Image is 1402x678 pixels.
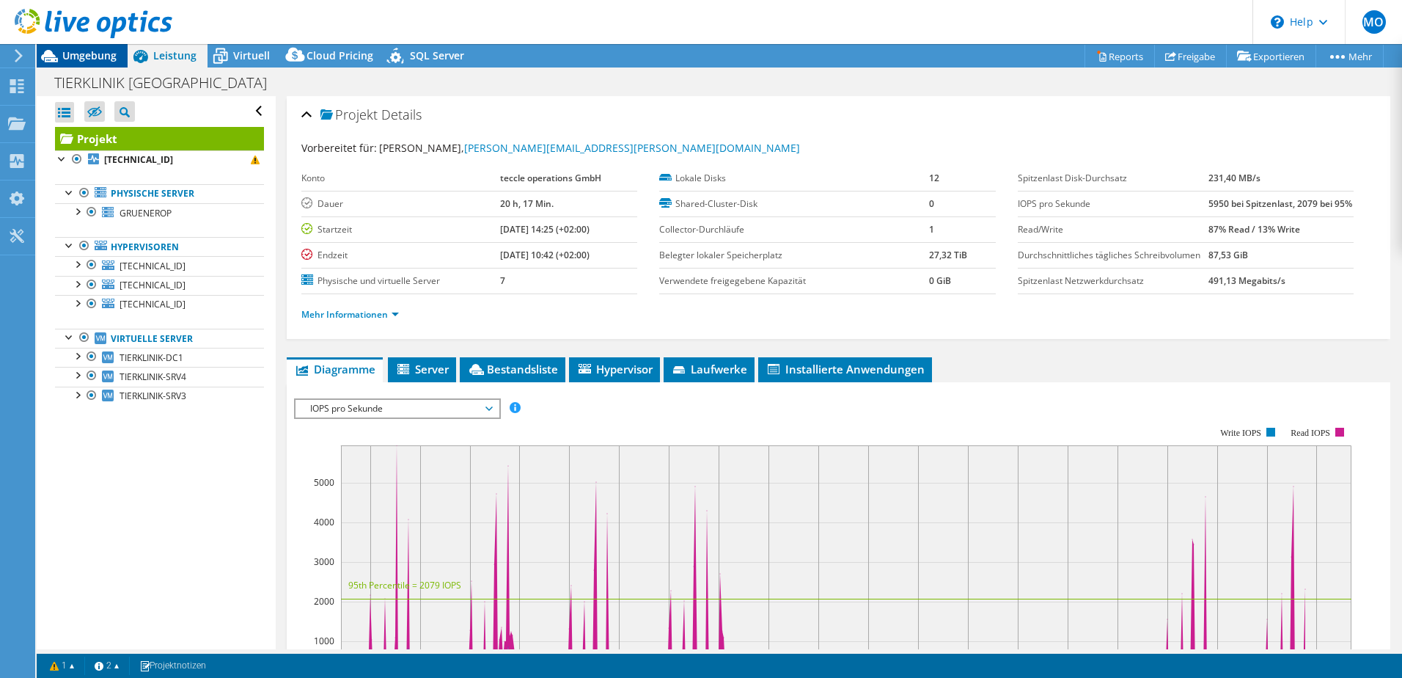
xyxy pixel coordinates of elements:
label: Vorbereitet für: [301,141,377,155]
b: 12 [929,172,939,184]
b: 20 h, 17 Min. [500,197,554,210]
a: [TECHNICAL_ID] [55,295,264,314]
span: GRUENEROP [120,207,172,219]
a: Physische Server [55,184,264,203]
svg: \n [1271,15,1284,29]
span: Diagramme [294,362,375,376]
b: 491,13 Megabits/s [1208,274,1285,287]
span: TIERKLINIK-SRV3 [120,390,186,402]
span: Umgebung [62,48,117,62]
b: 87,53 GiB [1208,249,1248,261]
span: Details [381,106,422,123]
b: [DATE] 10:42 (+02:00) [500,249,590,261]
a: [TECHNICAL_ID] [55,150,264,169]
text: 1000 [314,635,334,647]
span: Installierte Anwendungen [766,362,925,376]
span: Hypervisor [576,362,653,376]
a: Reports [1084,45,1155,68]
a: Exportieren [1226,45,1316,68]
text: Read IOPS [1291,428,1330,438]
a: Hypervisoren [55,237,264,256]
label: Spitzenlast Netzwerkdurchsatz [1018,274,1209,288]
span: Cloud Pricing [307,48,373,62]
a: Virtuelle Server [55,329,264,348]
label: Endzeit [301,248,500,263]
label: Startzeit [301,222,500,237]
b: teccle operations GmbH [500,172,601,184]
a: GRUENEROP [55,203,264,222]
span: [PERSON_NAME], [379,141,800,155]
span: IOPS pro Sekunde [303,400,491,418]
text: 4000 [314,516,334,528]
a: TIERKLINIK-SRV3 [55,387,264,406]
h1: TIERKLINIK [GEOGRAPHIC_DATA] [48,75,290,91]
span: Leistung [153,48,197,62]
span: TIERKLINIK-DC1 [120,351,183,364]
label: Belegter lokaler Speicherplatz [659,248,928,263]
b: 5950 bei Spitzenlast, 2079 bei 95% [1208,197,1352,210]
a: Mehr [1315,45,1384,68]
b: 0 [929,197,934,210]
b: [DATE] 14:25 (+02:00) [500,223,590,236]
span: [TECHNICAL_ID] [120,260,186,272]
label: Collector-Durchläufe [659,222,928,237]
b: 27,32 TiB [929,249,967,261]
b: [TECHNICAL_ID] [104,153,173,166]
a: 1 [40,657,85,675]
label: IOPS pro Sekunde [1018,197,1209,211]
a: Projektnotizen [129,657,216,675]
a: [TECHNICAL_ID] [55,256,264,275]
text: Write IOPS [1220,428,1261,438]
b: 7 [500,274,505,287]
text: 95th Percentile = 2079 IOPS [348,579,461,591]
a: [TECHNICAL_ID] [55,276,264,295]
label: Durchschnittliches tägliches Schreibvolumen [1018,248,1209,263]
span: TIERKLINIK-SRV4 [120,371,186,383]
span: Laufwerke [671,362,747,376]
label: Shared-Cluster-Disk [659,197,928,211]
a: TIERKLINIK-DC1 [55,348,264,367]
span: [TECHNICAL_ID] [120,298,186,310]
label: Dauer [301,197,500,211]
label: Verwendete freigegebene Kapazität [659,274,928,288]
label: Spitzenlast Disk-Durchsatz [1018,171,1209,186]
b: 231,40 MB/s [1208,172,1260,184]
span: Virtuell [233,48,270,62]
b: 87% Read / 13% Write [1208,223,1300,236]
text: 3000 [314,555,334,568]
span: SQL Server [410,48,464,62]
span: Server [395,362,449,376]
a: TIERKLINIK-SRV4 [55,367,264,386]
a: Freigabe [1154,45,1227,68]
text: 5000 [314,476,334,489]
b: 1 [929,223,934,236]
a: Mehr Informationen [301,308,399,321]
a: 2 [84,657,130,675]
label: Physische und virtuelle Server [301,274,500,288]
span: [TECHNICAL_ID] [120,279,186,291]
b: 0 GiB [929,274,951,287]
label: Lokale Disks [659,171,928,186]
span: MO [1362,10,1386,34]
a: Projekt [55,127,264,150]
label: Konto [301,171,500,186]
span: Projekt [320,108,378,123]
span: Bestandsliste [467,362,558,376]
label: Read/Write [1018,222,1209,237]
text: 2000 [314,595,334,608]
a: [PERSON_NAME][EMAIL_ADDRESS][PERSON_NAME][DOMAIN_NAME] [464,141,800,155]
